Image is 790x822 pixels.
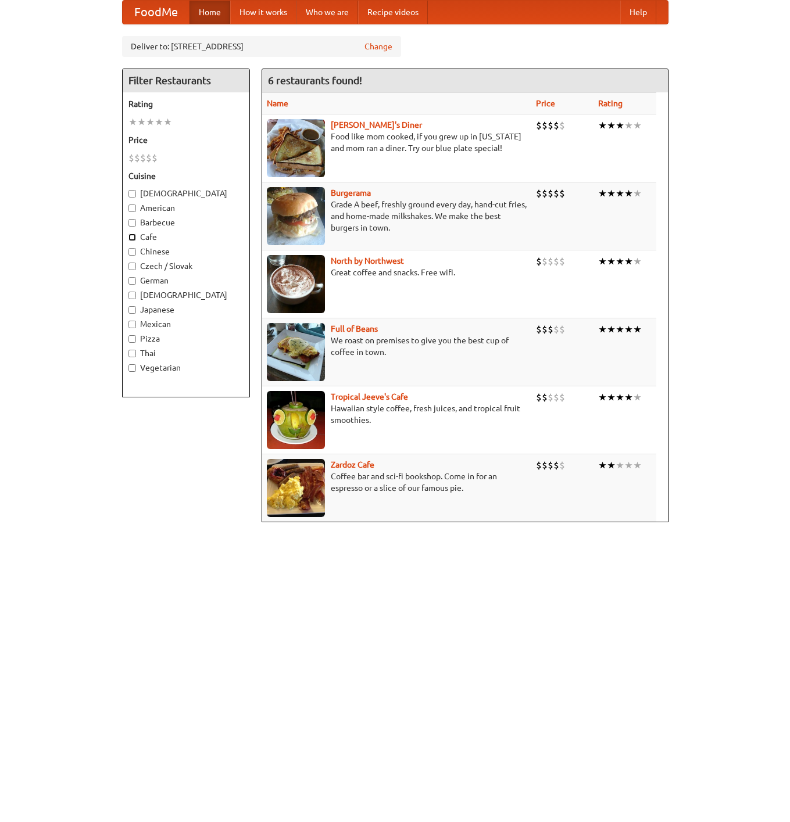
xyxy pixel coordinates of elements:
[152,152,158,164] li: $
[128,321,136,328] input: Mexican
[542,255,548,268] li: $
[128,292,136,299] input: [DEMOGRAPHIC_DATA]
[267,335,527,358] p: We roast on premises to give you the best cup of coffee in town.
[267,99,288,108] a: Name
[128,347,244,359] label: Thai
[633,323,642,336] li: ★
[559,255,565,268] li: $
[128,263,136,270] input: Czech / Slovak
[267,323,325,381] img: beans.jpg
[536,99,555,108] a: Price
[123,1,190,24] a: FoodMe
[536,323,542,336] li: $
[536,459,542,472] li: $
[128,318,244,330] label: Mexican
[128,289,244,301] label: [DEMOGRAPHIC_DATA]
[358,1,428,24] a: Recipe videos
[128,248,136,256] input: Chinese
[128,364,136,372] input: Vegetarian
[128,202,244,214] label: American
[616,391,624,404] li: ★
[548,459,553,472] li: $
[267,131,527,154] p: Food like mom cooked, if you grew up in [US_STATE] and mom ran a diner. Try our blue plate special!
[624,323,633,336] li: ★
[607,323,616,336] li: ★
[553,391,559,404] li: $
[267,471,527,494] p: Coffee bar and sci-fi bookshop. Come in for an espresso or a slice of our famous pie.
[331,460,374,469] b: Zardoz Cafe
[128,188,244,199] label: [DEMOGRAPHIC_DATA]
[598,255,607,268] li: ★
[559,391,565,404] li: $
[616,119,624,132] li: ★
[128,362,244,374] label: Vegetarian
[137,116,146,128] li: ★
[559,323,565,336] li: $
[128,116,137,128] li: ★
[267,391,325,449] img: jeeves.jpg
[155,116,163,128] li: ★
[163,116,172,128] li: ★
[331,188,371,198] a: Burgerama
[267,267,527,278] p: Great coffee and snacks. Free wifi.
[620,1,656,24] a: Help
[268,75,362,86] ng-pluralize: 6 restaurants found!
[542,323,548,336] li: $
[607,187,616,200] li: ★
[128,152,134,164] li: $
[331,120,422,130] a: [PERSON_NAME]'s Diner
[128,204,136,212] input: American
[548,187,553,200] li: $
[548,323,553,336] li: $
[553,323,559,336] li: $
[140,152,146,164] li: $
[633,187,642,200] li: ★
[633,119,642,132] li: ★
[559,119,565,132] li: $
[128,333,244,344] label: Pizza
[267,459,325,517] img: zardoz.jpg
[267,199,527,234] p: Grade A beef, freshly ground every day, hand-cut fries, and home-made milkshakes. We make the bes...
[128,335,136,343] input: Pizza
[128,306,136,314] input: Japanese
[146,116,155,128] li: ★
[331,392,408,401] a: Tropical Jeeve's Cafe
[536,391,542,404] li: $
[331,324,378,333] a: Full of Beans
[598,119,607,132] li: ★
[598,391,607,404] li: ★
[146,152,152,164] li: $
[128,260,244,272] label: Czech / Slovak
[553,187,559,200] li: $
[128,275,244,286] label: German
[296,1,358,24] a: Who we are
[542,459,548,472] li: $
[267,403,527,426] p: Hawaiian style coffee, fresh juices, and tropical fruit smoothies.
[128,277,136,285] input: German
[128,231,244,243] label: Cafe
[128,246,244,257] label: Chinese
[598,323,607,336] li: ★
[128,170,244,182] h5: Cuisine
[267,255,325,313] img: north.jpg
[536,255,542,268] li: $
[267,119,325,177] img: sallys.jpg
[548,391,553,404] li: $
[607,391,616,404] li: ★
[542,187,548,200] li: $
[607,459,616,472] li: ★
[598,99,623,108] a: Rating
[616,323,624,336] li: ★
[331,256,404,265] a: North by Northwest
[267,187,325,245] img: burgerama.jpg
[548,119,553,132] li: $
[616,255,624,268] li: ★
[128,98,244,110] h5: Rating
[128,190,136,198] input: [DEMOGRAPHIC_DATA]
[128,350,136,357] input: Thai
[536,119,542,132] li: $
